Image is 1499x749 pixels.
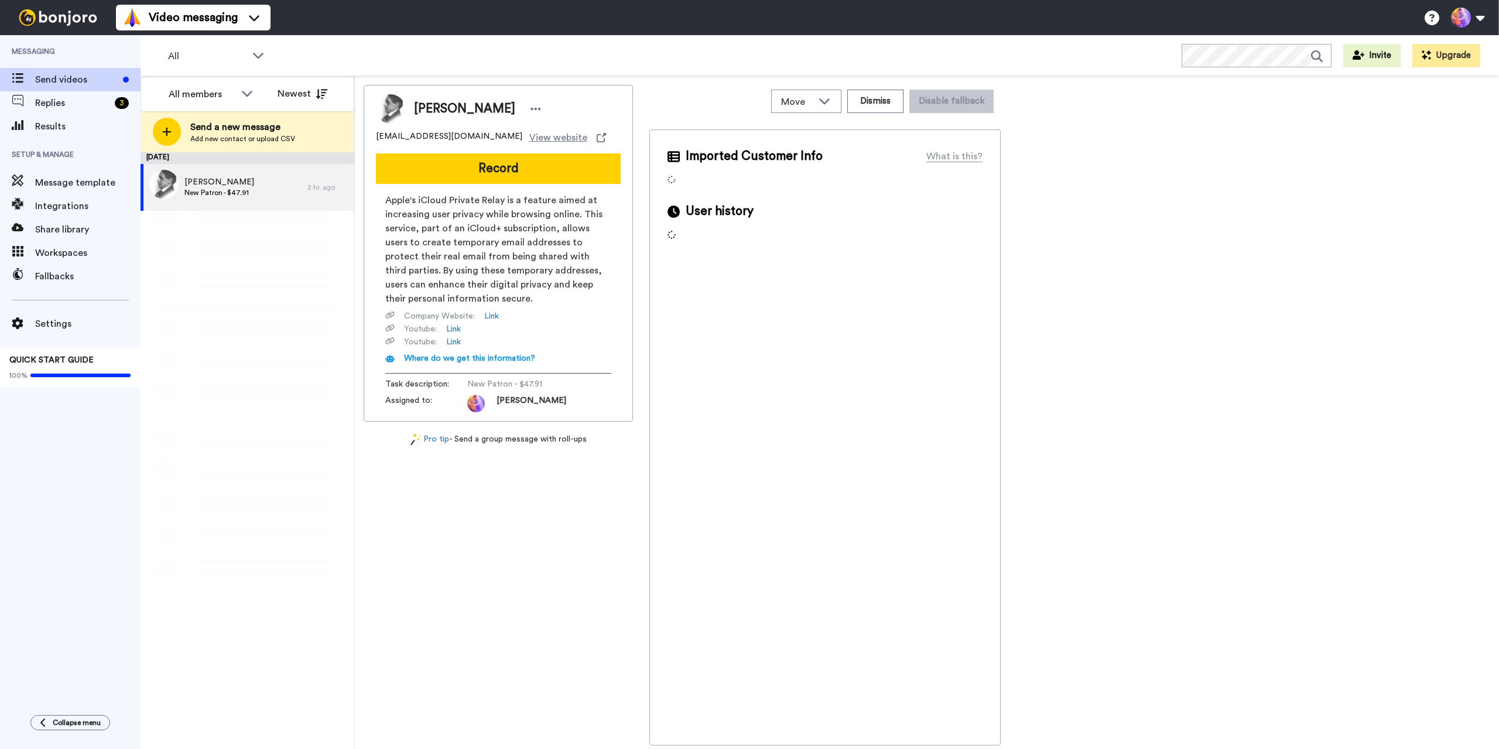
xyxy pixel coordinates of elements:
img: magic-wand.svg [410,433,421,446]
span: Task description : [385,378,467,390]
span: [PERSON_NAME] [497,395,566,412]
span: New Patron - $47.91 [467,378,579,390]
span: Apple's iCloud Private Relay is a feature aimed at increasing user privacy while browsing online.... [385,193,611,306]
div: - Send a group message with roll-ups [364,433,633,446]
span: [PERSON_NAME] [184,176,254,188]
img: bj-logo-header-white.svg [14,9,102,26]
a: Link [484,310,499,322]
span: Assigned to: [385,395,467,412]
button: Record [376,153,621,184]
span: Move [781,95,813,109]
button: Dismiss [847,90,903,113]
div: All members [169,87,235,101]
button: Collapse menu [30,715,110,730]
span: QUICK START GUIDE [9,356,94,364]
div: 2 hr. ago [307,183,348,192]
span: Where do we get this information? [404,354,535,362]
span: Settings [35,317,141,331]
span: Video messaging [149,9,238,26]
button: Newest [269,82,336,105]
span: 100% [9,371,28,380]
span: Youtube : [404,336,437,348]
span: Youtube : [404,323,437,335]
span: Imported Customer Info [686,148,823,165]
span: Send a new message [190,120,295,134]
img: photo.jpg [467,395,485,412]
img: Image of Franz Steiner [376,94,405,124]
span: Company Website : [404,310,475,322]
span: [PERSON_NAME] [414,100,515,118]
div: [DATE] [141,152,354,164]
span: Message template [35,176,141,190]
img: vm-color.svg [123,8,142,27]
button: Disable fallback [909,90,994,113]
span: Send videos [35,73,118,87]
span: View website [529,131,587,145]
span: Collapse menu [53,718,101,727]
span: Results [35,119,141,134]
span: Add new contact or upload CSV [190,134,295,143]
span: [EMAIL_ADDRESS][DOMAIN_NAME] [376,131,522,145]
span: Replies [35,96,110,110]
a: Pro tip [410,433,449,446]
span: Workspaces [35,246,141,260]
span: Fallbacks [35,269,141,283]
button: Invite [1343,44,1401,67]
span: User history [686,203,754,220]
span: Integrations [35,199,141,213]
a: Link [446,336,461,348]
a: View website [529,131,606,145]
span: New Patron - $47.91 [184,188,254,197]
span: All [168,49,247,63]
div: What is this? [926,149,983,163]
span: Share library [35,223,141,237]
button: Upgrade [1412,44,1480,67]
div: 3 [115,97,129,109]
img: 1149fa02-64a6-415a-9f5c-3c8198fea40c.jpg [149,170,179,199]
a: Link [446,323,461,335]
